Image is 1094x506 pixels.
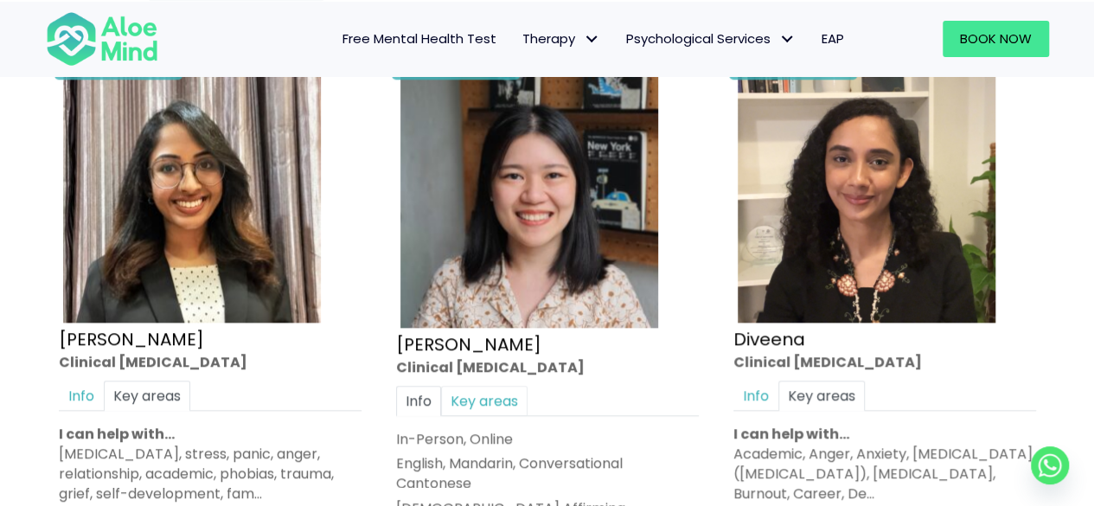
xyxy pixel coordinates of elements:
[342,29,496,48] span: Free Mental Health Test
[400,65,658,328] img: Chen-Wen-profile-photo
[775,26,800,51] span: Psychological Services: submenu
[59,352,361,372] div: Clinical [MEDICAL_DATA]
[509,21,613,57] a: TherapyTherapy: submenu
[104,381,190,411] a: Key areas
[396,357,699,377] div: Clinical [MEDICAL_DATA]
[579,26,605,51] span: Therapy: submenu
[733,352,1036,372] div: Clinical [MEDICAL_DATA]
[396,453,699,493] p: English, Mandarin, Conversational Cantonese
[396,429,699,449] div: In-Person, Online
[1031,446,1069,484] a: Whatsapp
[329,21,509,57] a: Free Mental Health Test
[733,327,805,351] a: Diveena
[733,424,1036,444] p: I can help with…
[441,386,528,416] a: Key areas
[809,21,857,57] a: EAP
[63,65,321,323] img: croped-Anita_Profile-photo-300×300
[59,327,204,351] a: [PERSON_NAME]
[59,424,361,444] p: I can help with…
[960,29,1032,48] span: Book Now
[943,21,1049,57] a: Book Now
[613,21,809,57] a: Psychological ServicesPsychological Services: submenu
[626,29,796,48] span: Psychological Services
[59,381,104,411] a: Info
[733,444,1036,504] div: Academic, Anger, Anxiety, [MEDICAL_DATA] ([MEDICAL_DATA]), [MEDICAL_DATA], Burnout, Career, De…
[822,29,844,48] span: EAP
[522,29,600,48] span: Therapy
[396,332,541,356] a: [PERSON_NAME]
[396,386,441,416] a: Info
[181,21,857,57] nav: Menu
[59,444,361,504] div: [MEDICAL_DATA], stress, panic, anger, relationship, academic, phobias, trauma, grief, self-develo...
[733,381,778,411] a: Info
[46,10,158,67] img: Aloe mind Logo
[738,65,995,323] img: IMG_1660 – Diveena Nair
[778,381,865,411] a: Key areas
